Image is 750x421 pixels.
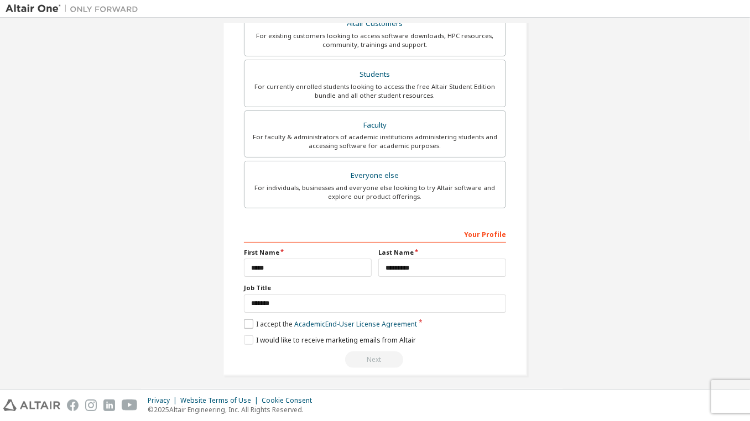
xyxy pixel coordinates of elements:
[244,319,417,329] label: I accept the
[294,319,417,329] a: Academic End-User License Agreement
[378,248,506,257] label: Last Name
[251,67,499,82] div: Students
[244,335,416,345] label: I would like to receive marketing emails from Altair
[103,399,115,411] img: linkedin.svg
[85,399,97,411] img: instagram.svg
[148,396,180,405] div: Privacy
[251,16,499,31] div: Altair Customers
[244,248,372,257] label: First Name
[251,183,499,201] div: For individuals, businesses and everyone else looking to try Altair software and explore our prod...
[251,133,499,150] div: For faculty & administrators of academic institutions administering students and accessing softwa...
[148,405,319,414] p: © 2025 Altair Engineering, Inc. All Rights Reserved.
[3,399,60,411] img: altair_logo.svg
[244,283,506,292] label: Job Title
[244,351,506,368] div: Email already exists
[251,82,499,100] div: For currently enrolled students looking to access the free Altair Student Edition bundle and all ...
[251,168,499,183] div: Everyone else
[6,3,144,14] img: Altair One
[251,118,499,133] div: Faculty
[244,225,506,243] div: Your Profile
[262,396,319,405] div: Cookie Consent
[180,396,262,405] div: Website Terms of Use
[251,31,499,49] div: For existing customers looking to access software downloads, HPC resources, community, trainings ...
[67,399,79,411] img: facebook.svg
[122,399,138,411] img: youtube.svg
